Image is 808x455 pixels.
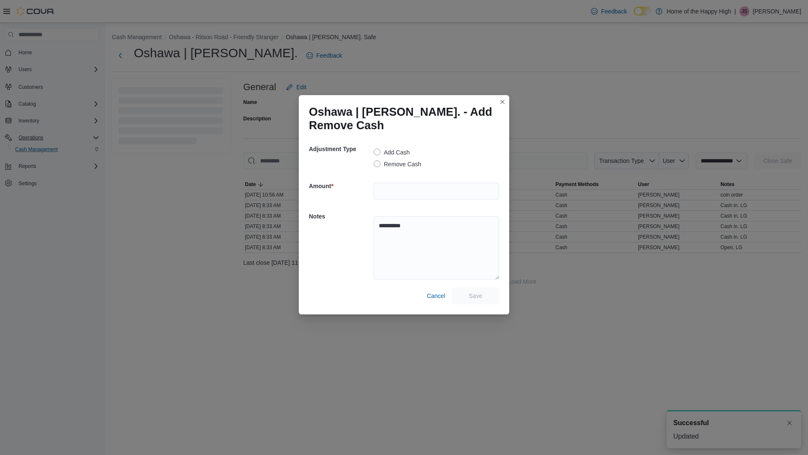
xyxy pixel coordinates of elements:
button: Closes this modal window [497,97,508,107]
span: Cancel [427,292,445,300]
label: Remove Cash [374,159,421,169]
h5: Amount [309,178,372,194]
button: Save [452,287,499,304]
button: Cancel [423,287,449,304]
label: Add Cash [374,147,409,157]
h5: Adjustment Type [309,141,372,157]
span: Save [469,292,482,300]
h1: Oshawa | [PERSON_NAME]. - Add Remove Cash [309,105,492,132]
h5: Notes [309,208,372,225]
